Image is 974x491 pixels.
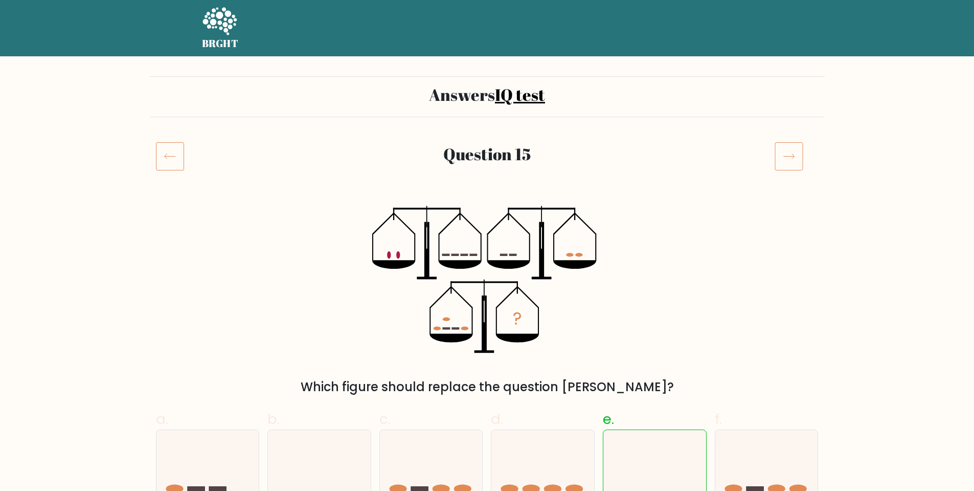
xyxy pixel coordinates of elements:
div: Which figure should replace the question [PERSON_NAME]? [162,378,812,396]
h2: Question 15 [212,144,762,164]
span: d. [491,409,503,429]
span: f. [715,409,722,429]
tspan: ? [513,307,522,331]
a: IQ test [495,83,545,105]
span: c. [379,409,391,429]
span: e. [603,409,614,429]
span: b. [267,409,280,429]
h2: Answers [156,85,819,104]
span: a. [156,409,168,429]
a: BRGHT [202,4,239,52]
h5: BRGHT [202,37,239,50]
